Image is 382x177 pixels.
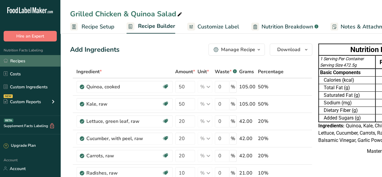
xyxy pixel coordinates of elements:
[4,99,41,105] div: Custom Reports
[82,23,114,31] span: Recipe Setup
[4,31,57,41] button: Hire an Expert
[70,20,114,34] a: Recipe Setup
[127,19,175,34] a: Recipe Builder
[70,8,183,19] div: Grilled Chicken & Quinoa Salad
[4,119,13,122] div: BETA
[262,23,313,31] span: Nutrition Breakdown
[251,20,318,34] a: Nutrition Breakdown
[138,22,175,30] span: Recipe Builder
[4,94,13,98] div: NEW
[187,20,239,34] a: Customize Label
[197,23,239,31] span: Customize Label
[4,143,36,149] div: Upgrade Plan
